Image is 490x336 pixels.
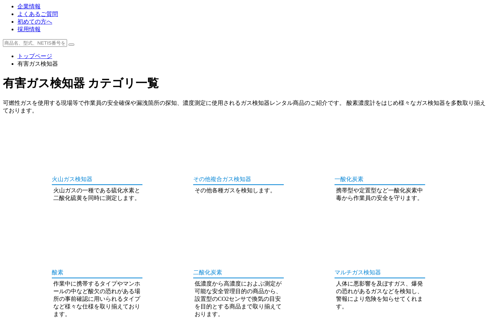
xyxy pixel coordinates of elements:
[53,280,142,318] p: 作業中に携帯するタイプやマンホールの中など酸欠の恐れがある場所の事前確認に用いられるタイプなど様々な仕様を取り揃えております。
[5,129,142,175] a: 火山ガス検知器
[52,268,142,278] a: 酸素
[17,19,52,25] a: 初めての方へ
[52,175,142,185] a: 火山ガス検知器
[17,3,41,9] a: 企業情報
[17,26,41,32] a: 採用情報
[3,99,487,118] p: 可燃性ガスを使用する現場等で作業員の安全確保や漏洩箇所の探知、濃度測定に使用されるガス検知器レンタル商品のご紹介です。 酸素濃度計をはじめ様々なガス検知器を多数取り揃えております。
[193,268,284,278] a: 二酸化炭素
[335,268,425,278] a: マルチガス検知器
[3,39,67,47] input: 商品名、型式、NETIS番号を入力してください
[335,175,425,185] a: 一酸化炭素
[336,280,425,311] p: 人体に悪影響を及ぼすガス、爆発の恐れがあるガスなどを検知し、警報により危険を知らせてくれます。
[195,280,284,318] p: 低濃度から高濃度におよぶ測定が可能な安全管理目的の商品から、設置型のCO2センサで換気の目安を目的とする商品まで取り揃えております。
[5,222,142,268] a: 酸素
[17,11,58,17] a: よくあるご質問
[53,187,142,202] p: 火山ガスの一種である硫化水素と二酸化硫黄を同時に測定します。
[17,60,487,68] li: 有害ガス検知器
[287,129,425,175] a: 一酸化炭素
[146,129,284,175] a: その他複合ガス検知器
[3,75,487,91] h1: 有害ガス検知器 カテゴリ一覧
[195,187,284,194] p: その他各種ガスを検知します。
[287,222,425,268] a: マルチガス検知器
[336,187,425,202] p: 携帯型や定置型など一酸化炭素中毒から作業員の安全を守ります。
[17,53,52,59] a: トップページ
[193,175,284,185] a: その他複合ガス検知器
[146,222,284,268] a: 二酸化炭素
